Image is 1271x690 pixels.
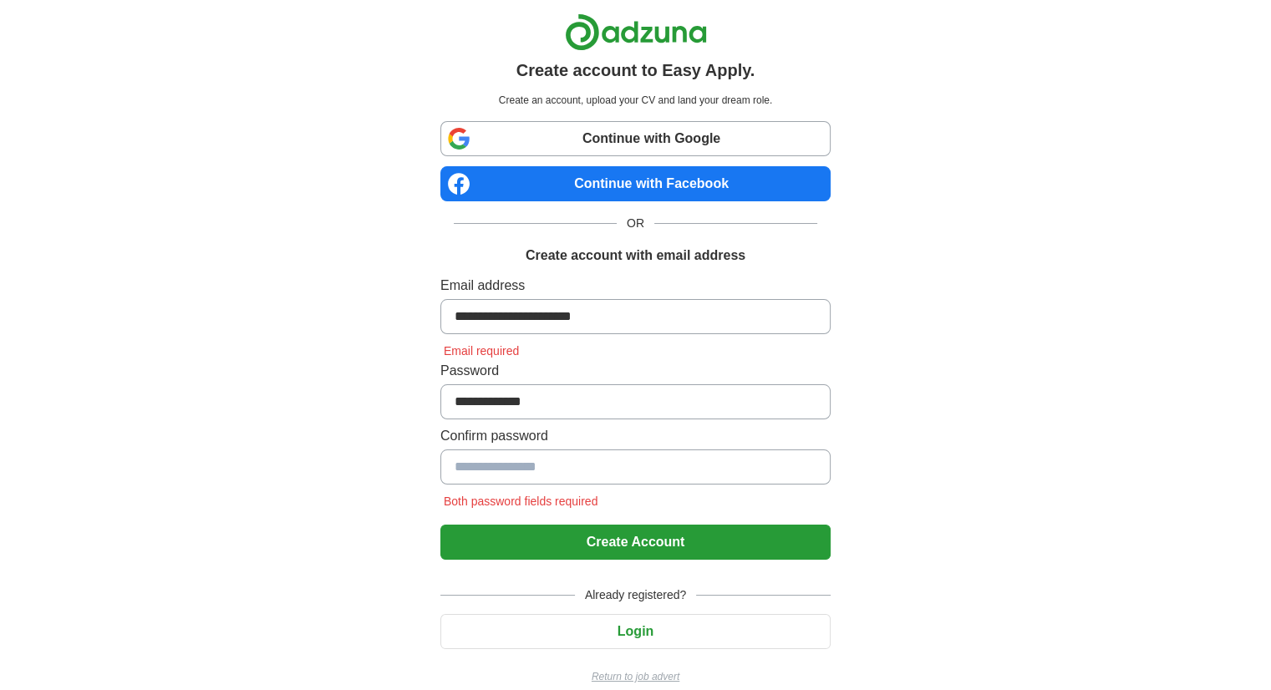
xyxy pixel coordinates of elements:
[516,58,755,83] h1: Create account to Easy Apply.
[526,246,745,266] h1: Create account with email address
[440,276,831,296] label: Email address
[617,215,654,232] span: OR
[440,426,831,446] label: Confirm password
[440,614,831,649] button: Login
[440,166,831,201] a: Continue with Facebook
[575,586,696,604] span: Already registered?
[440,361,831,381] label: Password
[444,93,827,108] p: Create an account, upload your CV and land your dream role.
[565,13,707,51] img: Adzuna logo
[440,624,831,638] a: Login
[440,495,601,508] span: Both password fields required
[440,525,831,560] button: Create Account
[440,344,522,358] span: Email required
[440,669,831,684] a: Return to job advert
[440,121,831,156] a: Continue with Google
